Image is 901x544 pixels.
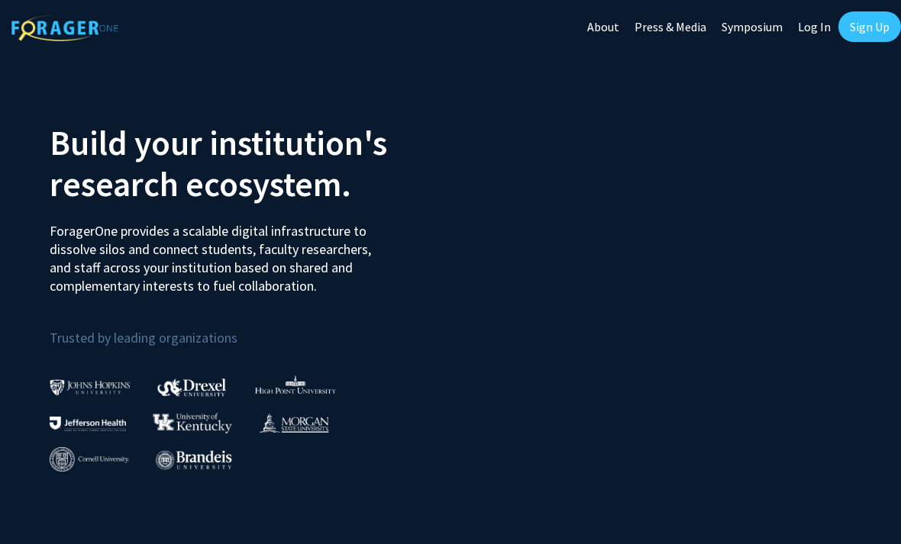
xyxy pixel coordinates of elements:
h2: Build your institution's research ecosystem. [50,122,439,204]
img: Morgan State University [259,413,329,433]
a: Sign Up [838,11,901,42]
img: Johns Hopkins University [50,379,131,395]
img: Thomas Jefferson University [50,417,126,431]
img: ForagerOne Logo [11,14,118,41]
img: University of Kentucky [153,413,232,433]
img: High Point University [255,375,336,394]
img: Cornell University [50,447,129,472]
img: Brandeis University [156,450,232,469]
img: Drexel University [157,378,226,396]
p: Trusted by leading organizations [50,307,439,349]
p: ForagerOne provides a scalable digital infrastructure to dissolve silos and connect students, fac... [50,211,392,295]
